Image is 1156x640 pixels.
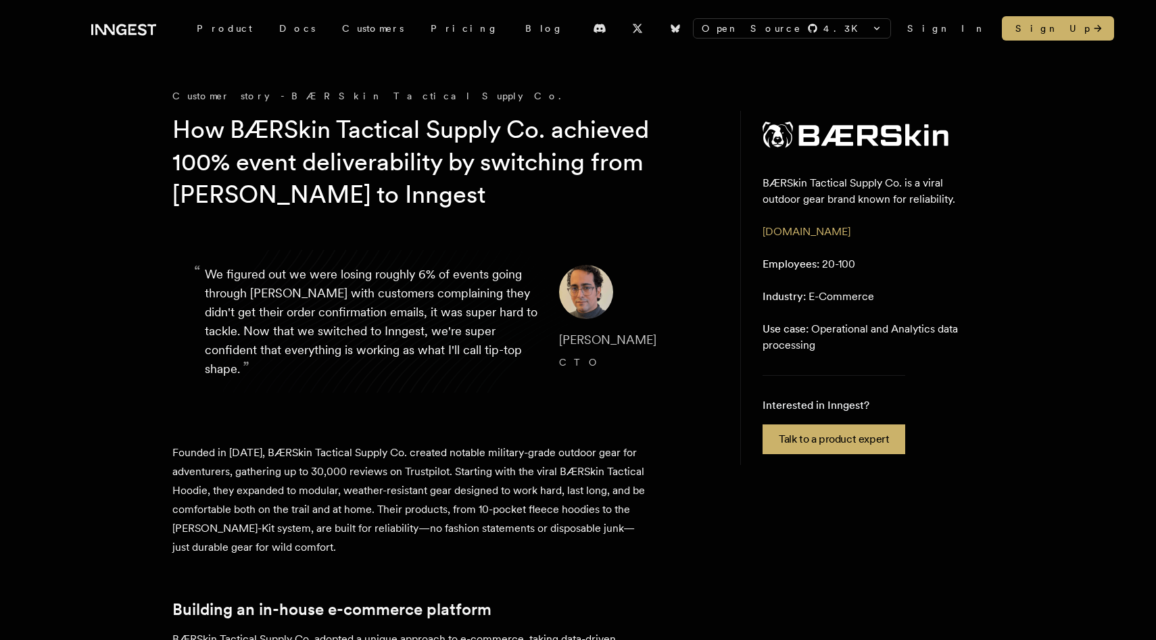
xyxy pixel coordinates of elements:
span: 4.3 K [823,22,866,35]
a: Sign In [907,22,986,35]
a: Building an in-house e-commerce platform [172,600,491,619]
p: We figured out we were losing roughly 6% of events going through [PERSON_NAME] with customers com... [205,265,537,378]
a: Docs [266,16,329,41]
a: Bluesky [660,18,690,39]
h1: How BÆRSkin Tactical Supply Co. achieved 100% event deliverability by switching from [PERSON_NAME... [172,114,692,211]
img: BÆRSkin Tactical Supply Co.'s logo [763,122,948,148]
span: [PERSON_NAME] [559,333,656,347]
a: Pricing [417,16,512,41]
a: Sign Up [1002,16,1114,41]
span: Open Source [702,22,802,35]
div: Customer story - BÆRSkin Tactical Supply Co. [172,89,713,103]
a: [DOMAIN_NAME] [763,225,850,238]
a: X [623,18,652,39]
a: Blog [512,16,577,41]
span: Employees: [763,257,819,270]
span: ” [243,358,249,377]
p: Interested in Inngest? [763,397,905,414]
a: Talk to a product expert [763,424,905,454]
span: Use case: [763,322,809,335]
p: Operational and Analytics data processing [763,321,962,353]
img: Image of Gus Fune [559,265,613,319]
span: Industry: [763,290,806,303]
a: Customers [329,16,417,41]
p: BÆRSkin Tactical Supply Co. is a viral outdoor gear brand known for reliability. [763,175,962,207]
p: E-Commerce [763,289,874,305]
span: “ [194,268,201,276]
a: Discord [585,18,615,39]
div: Product [183,16,266,41]
p: Founded in [DATE], BÆRSkin Tactical Supply Co. created notable military-grade outdoor gear for ad... [172,443,646,557]
p: 20-100 [763,256,855,272]
span: CTO [559,357,604,368]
